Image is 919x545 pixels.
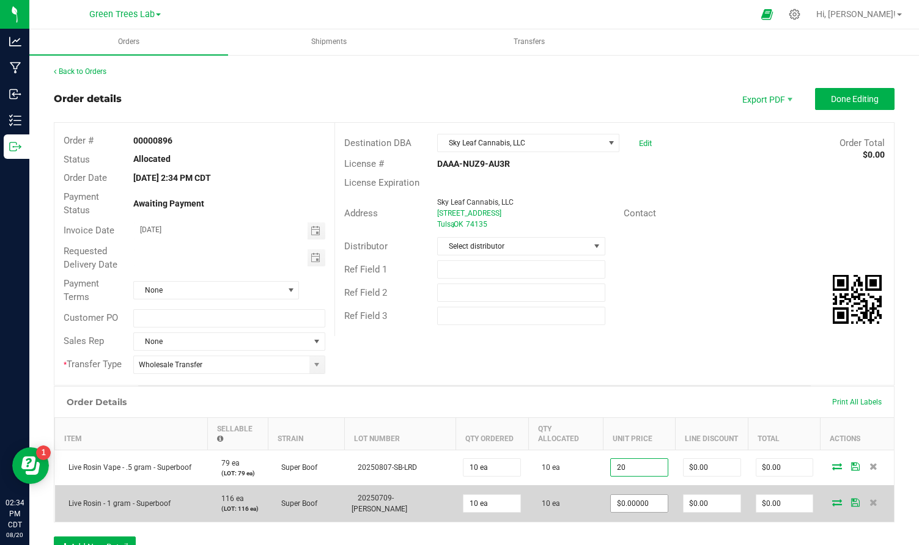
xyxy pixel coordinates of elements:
[528,417,603,450] th: Qty Allocated
[29,29,228,55] a: Orders
[437,209,501,218] span: [STREET_ADDRESS]
[308,249,325,266] span: Toggle calendar
[6,530,24,540] p: 08/20
[344,158,384,169] span: License #
[133,154,171,164] strong: Allocated
[133,199,204,208] strong: Awaiting Payment
[624,208,656,219] span: Contact
[6,497,24,530] p: 02:34 PM CDT
[295,37,363,47] span: Shipments
[64,154,90,165] span: Status
[215,504,261,513] p: (LOT: 116 ea)
[684,459,740,476] input: 0
[833,275,882,324] img: Scan me!
[815,88,895,110] button: Done Editing
[134,282,283,299] span: None
[54,92,122,106] div: Order details
[463,495,520,512] input: 0
[64,135,94,146] span: Order #
[352,463,417,472] span: 20250807-SB-LRD
[846,463,865,470] span: Save Order Detail
[729,88,803,110] li: Export PDF
[275,463,317,472] span: Super Boof
[344,310,387,321] span: Ref Field 3
[36,445,51,460] iframe: Resource center unread badge
[748,417,821,450] th: Total
[62,499,171,508] span: Live Rosin - 1 gram - Superboof
[64,246,117,271] span: Requested Delivery Date
[676,417,748,450] th: Line Discount
[497,37,561,47] span: Transfers
[863,150,885,159] strong: $0.00
[753,2,781,26] span: Open Ecommerce Menu
[430,29,629,55] a: Transfers
[344,208,378,219] span: Address
[133,173,211,183] strong: [DATE] 2:34 PM CDT
[344,241,388,252] span: Distributor
[344,177,419,188] span: License Expiration
[9,114,21,126] inline-svg: Inventory
[466,220,487,229] span: 74135
[756,459,813,476] input: 0
[64,225,114,236] span: Invoice Date
[344,287,387,298] span: Ref Field 2
[215,469,261,478] p: (LOT: 79 ea)
[64,312,118,323] span: Customer PO
[9,35,21,48] inline-svg: Analytics
[438,238,589,255] span: Select distributor
[9,141,21,153] inline-svg: Outbound
[64,359,122,370] span: Transfer Type
[268,417,344,450] th: Strain
[64,278,99,303] span: Payment Terms
[54,67,106,76] a: Back to Orders
[101,37,156,47] span: Orders
[452,220,454,229] span: ,
[352,494,407,513] span: 20250709-[PERSON_NAME]
[9,62,21,74] inline-svg: Manufacturing
[684,495,740,512] input: 0
[67,397,127,407] h1: Order Details
[833,275,882,324] qrcode: 00000896
[437,198,514,207] span: Sky Leaf Cannabis, LLC
[456,417,528,450] th: Qty Ordered
[344,417,456,450] th: Lot Number
[438,134,603,152] span: Sky Leaf Cannabis, LLC
[308,222,325,240] span: Toggle calendar
[437,220,455,229] span: Tulsa
[821,417,894,450] th: Actions
[55,417,208,450] th: Item
[831,94,879,104] span: Done Editing
[215,459,240,467] span: 79 ea
[215,494,244,503] span: 116 ea
[840,137,885,148] span: Order Total
[62,463,191,472] span: Live Rosin Vape - .5 gram - Superboof
[865,499,883,506] span: Delete Order Detail
[865,463,883,470] span: Delete Order Detail
[133,136,172,145] strong: 00000896
[12,447,49,484] iframe: Resource center
[454,220,463,229] span: OK
[275,499,317,508] span: Super Boof
[208,417,268,450] th: Sellable
[846,499,865,506] span: Save Order Detail
[756,495,813,512] input: 0
[611,495,667,512] input: 0
[603,417,675,450] th: Unit Price
[134,333,309,350] span: None
[639,139,652,148] a: Edit
[463,459,520,476] input: 0
[344,264,387,275] span: Ref Field 1
[611,459,667,476] input: 0
[64,172,107,183] span: Order Date
[437,159,510,169] strong: DAAA-NUZ9-AU3R
[64,335,104,346] span: Sales Rep
[536,463,560,472] span: 10 ea
[9,88,21,100] inline-svg: Inbound
[229,29,428,55] a: Shipments
[536,499,560,508] span: 10 ea
[344,137,412,148] span: Destination DBA
[64,191,99,216] span: Payment Status
[832,398,882,406] span: Print All Labels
